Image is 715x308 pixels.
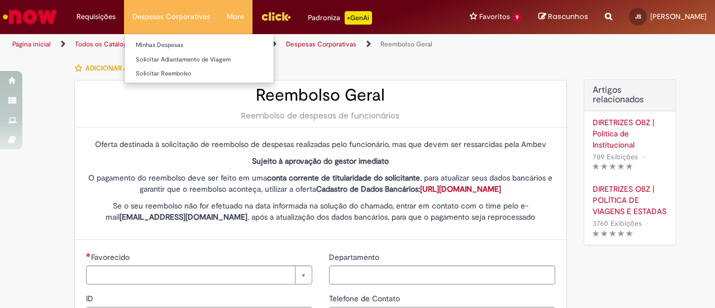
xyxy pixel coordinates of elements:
[267,173,420,183] strong: conta corrente de titularidade do solicitante
[644,216,651,231] span: •
[125,54,274,66] a: Solicitar Adiantamento de Viagem
[650,12,707,21] span: [PERSON_NAME]
[86,86,555,105] h2: Reembolso Geral
[593,86,667,105] h3: Artigos relacionados
[538,12,588,22] a: Rascunhos
[132,11,210,22] span: Despesas Corporativas
[593,183,667,217] a: DIRETRIZES OBZ | POLÍTICA DE VIAGENS E ESTADAS
[252,156,389,166] strong: Sujeito à aprovação do gestor imediato
[86,139,555,150] p: Oferta destinada à solicitação de reembolso de despesas realizadas pelo funcionário, mas que deve...
[512,13,522,22] span: 9
[261,8,291,25] img: click_logo_yellow_360x200.png
[329,293,402,304] span: Telefone de Contato
[86,253,91,257] span: Necessários
[286,40,356,49] a: Despesas Corporativas
[380,40,432,49] a: Reembolso Geral
[124,34,274,83] ul: Despesas Corporativas
[345,11,372,25] p: +GenAi
[329,266,555,285] input: Departamento
[635,13,641,20] span: JS
[227,11,244,22] span: More
[479,11,510,22] span: Favoritos
[77,11,116,22] span: Requisições
[86,200,555,222] p: Se o seu reembolso não for efetuado na data informada na solução do chamado, entrar em contato co...
[12,40,51,49] a: Página inicial
[86,172,555,195] p: O pagamento do reembolso deve ser feito em uma , para atualizar seus dados bancários e garantir q...
[75,40,134,49] a: Todos os Catálogos
[125,68,274,80] a: Solicitar Reembolso
[125,39,274,51] a: Minhas Despesas
[8,34,468,55] ul: Trilhas de página
[86,293,96,304] span: ID
[420,184,501,194] a: [URL][DOMAIN_NAME]
[1,6,59,28] img: ServiceNow
[593,152,638,162] span: 789 Exibições
[316,184,501,194] strong: Cadastro de Dados Bancários:
[548,11,588,22] span: Rascunhos
[86,266,312,285] a: Limpar campo Favorecido
[308,11,372,25] div: Padroniza
[329,252,382,262] span: Departamento
[86,110,555,121] div: Reembolso de despesas de funcionários
[74,56,172,80] button: Adicionar a Favoritos
[640,149,647,164] span: •
[91,252,132,262] span: Necessários - Favorecido
[593,117,667,150] a: DIRETRIZES OBZ | Política de Institucional
[120,212,247,222] strong: [EMAIL_ADDRESS][DOMAIN_NAME]
[593,219,642,228] span: 3760 Exibições
[85,64,166,73] span: Adicionar a Favoritos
